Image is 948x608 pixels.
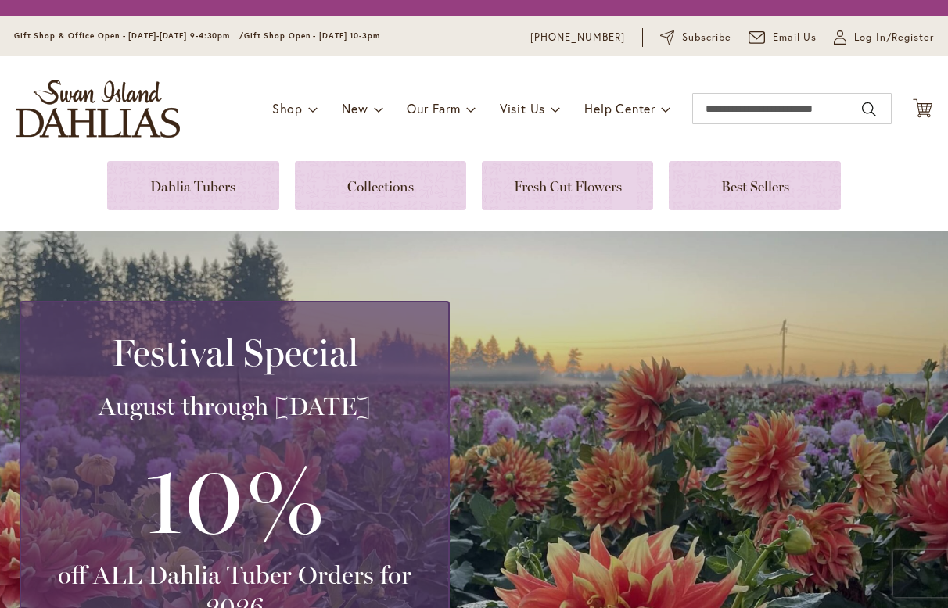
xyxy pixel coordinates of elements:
span: Gift Shop & Office Open - [DATE]-[DATE] 9-4:30pm / [14,30,244,41]
h3: 10% [40,438,429,560]
span: Email Us [773,30,817,45]
a: Email Us [749,30,817,45]
a: Subscribe [660,30,731,45]
span: Subscribe [682,30,731,45]
a: store logo [16,80,180,138]
a: [PHONE_NUMBER] [530,30,625,45]
span: Shop [272,100,303,116]
span: Help Center [584,100,655,116]
a: Log In/Register [834,30,934,45]
span: Gift Shop Open - [DATE] 10-3pm [244,30,380,41]
span: Log In/Register [854,30,934,45]
h2: Festival Special [40,331,429,374]
h3: August through [DATE] [40,391,429,422]
span: Our Farm [407,100,460,116]
button: Search [862,97,876,122]
span: Visit Us [500,100,545,116]
span: New [342,100,368,116]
